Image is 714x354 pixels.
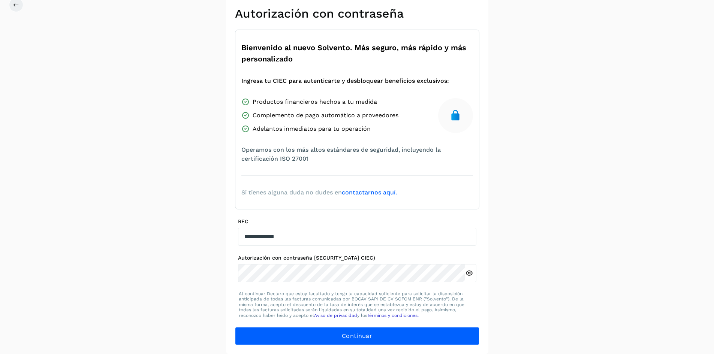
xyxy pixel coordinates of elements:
span: Productos financieros hechos a tu medida [253,97,377,106]
span: Continuar [342,332,372,340]
p: Al continuar Declaro que estoy facultado y tengo la capacidad suficiente para solicitar la dispos... [239,291,476,318]
label: RFC [238,218,476,225]
span: Ingresa tu CIEC para autenticarte y desbloquear beneficios exclusivos: [241,76,449,85]
label: Autorización con contraseña [SECURITY_DATA] CIEC) [238,255,476,261]
h2: Autorización con contraseña [235,6,479,21]
a: Términos y condiciones. [367,313,419,318]
a: Aviso de privacidad [314,313,357,318]
span: Bienvenido al nuevo Solvento. Más seguro, más rápido y más personalizado [241,42,473,64]
span: Adelantos inmediatos para tu operación [253,124,371,133]
span: Complemento de pago automático a proveedores [253,111,398,120]
img: secure [449,109,461,121]
button: Continuar [235,327,479,345]
span: Operamos con los más altos estándares de seguridad, incluyendo la certificación ISO 27001 [241,145,473,163]
a: contactarnos aquí. [342,189,397,196]
span: Si tienes alguna duda no dudes en [241,188,397,197]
